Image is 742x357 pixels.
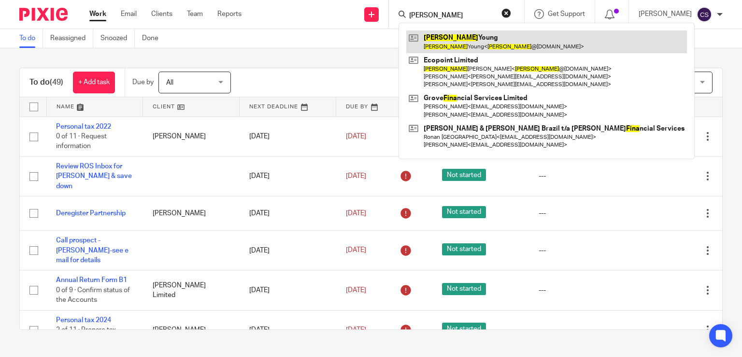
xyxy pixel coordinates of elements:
div: --- [539,171,616,181]
span: [DATE] [346,247,366,254]
span: (49) [50,78,63,86]
a: Annual Return Form B1 [56,277,127,283]
div: --- [539,208,616,218]
a: Clients [151,9,172,19]
img: Pixie [19,8,68,21]
span: Not started [442,169,486,181]
a: Snoozed [100,29,135,48]
span: 0 of 11 · Request information [56,133,107,150]
td: [DATE] [240,231,336,270]
input: Search [408,12,495,20]
img: svg%3E [697,7,712,22]
span: 2 of 11 · Prepare tax return [56,327,116,343]
td: [PERSON_NAME] Limited [143,270,240,310]
button: Clear [501,8,511,18]
span: Not started [442,206,486,218]
a: Work [89,9,106,19]
span: 0 of 9 · Confirm status of the Accounts [56,287,130,304]
td: [PERSON_NAME] [143,196,240,230]
p: Due by [132,77,154,87]
td: [DATE] [240,310,336,350]
span: Not started [442,283,486,295]
span: [DATE] [346,173,366,179]
span: Not started [442,323,486,335]
h1: To do [29,77,63,88]
td: [DATE] [240,156,336,196]
a: Call prospect - [PERSON_NAME]-see e mail for details [56,237,128,264]
a: Reassigned [50,29,93,48]
a: + Add task [73,72,115,93]
div: --- [539,285,616,295]
a: Deregister Partnership [56,210,126,217]
span: [DATE] [346,287,366,294]
span: Get Support [548,11,585,17]
td: [DATE] [240,270,336,310]
div: --- [539,325,616,335]
td: [DATE] [240,117,336,156]
a: To do [19,29,43,48]
a: Reports [217,9,242,19]
td: [PERSON_NAME] [143,310,240,350]
span: All [166,79,173,86]
span: [DATE] [346,327,366,333]
div: --- [539,246,616,255]
td: [PERSON_NAME] [143,117,240,156]
a: Personal tax 2024 [56,317,111,324]
span: [DATE] [346,133,366,140]
p: [PERSON_NAME] [639,9,692,19]
a: Done [142,29,166,48]
a: Personal tax 2022 [56,123,111,130]
a: Review ROS Inbox for [PERSON_NAME] & save down [56,163,132,190]
span: [DATE] [346,210,366,217]
a: Team [187,9,203,19]
td: [DATE] [240,196,336,230]
a: Email [121,9,137,19]
span: Not started [442,243,486,255]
